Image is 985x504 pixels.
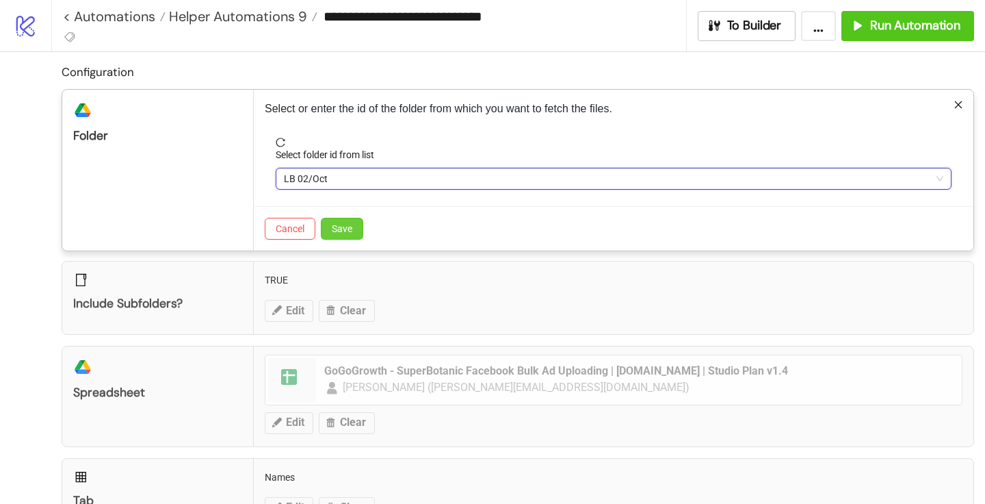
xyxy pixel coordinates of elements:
[166,8,307,25] span: Helper Automations 9
[73,128,242,144] div: Folder
[801,11,836,41] button: ...
[276,223,304,234] span: Cancel
[166,10,317,23] a: Helper Automations 9
[841,11,974,41] button: Run Automation
[265,101,962,117] p: Select or enter the id of the folder from which you want to fetch the files.
[332,223,352,234] span: Save
[870,18,960,34] span: Run Automation
[727,18,782,34] span: To Builder
[276,147,383,162] label: Select folder id from list
[698,11,796,41] button: To Builder
[276,138,951,147] span: reload
[321,218,363,240] button: Save
[63,10,166,23] a: < Automations
[284,168,943,189] span: LB 02/Oct
[954,100,963,110] span: close
[62,63,974,81] h2: Configuration
[265,218,315,240] button: Cancel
